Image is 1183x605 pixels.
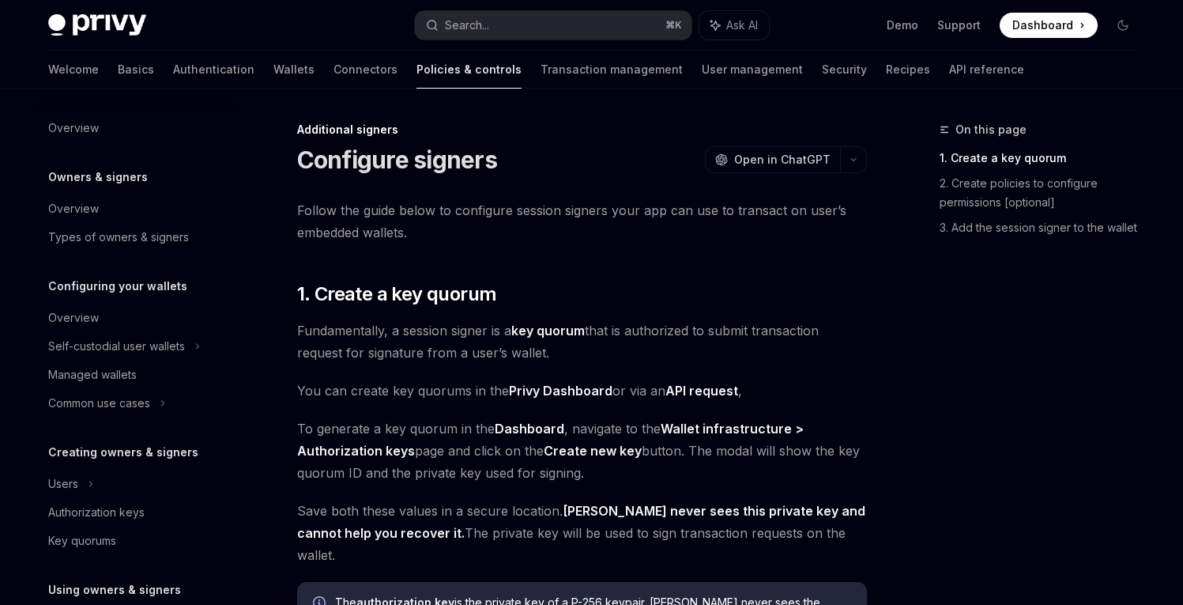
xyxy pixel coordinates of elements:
[48,443,198,462] h5: Creating owners & signers
[48,277,187,296] h5: Configuring your wallets
[1110,13,1136,38] button: Toggle dark mode
[297,199,867,244] span: Follow the guide below to configure session signers your app can use to transact on user’s embedd...
[273,51,315,89] a: Wallets
[887,17,918,33] a: Demo
[699,11,769,40] button: Ask AI
[297,122,867,138] div: Additional signers
[48,337,185,356] div: Self-custodial user wallets
[333,51,397,89] a: Connectors
[937,17,981,33] a: Support
[36,527,238,555] a: Key quorums
[822,51,867,89] a: Security
[544,443,642,459] strong: Create new key
[416,51,522,89] a: Policies & controls
[509,383,612,399] a: Privy Dashboard
[36,223,238,251] a: Types of owners & signers
[48,475,78,493] div: Users
[297,320,867,364] span: Fundamentally, a session signer is a that is authorized to submit transaction request for signatu...
[940,146,1148,171] a: 1. Create a key quorum
[955,120,1027,139] span: On this page
[173,51,254,89] a: Authentication
[511,323,585,339] a: key quorum
[297,282,497,307] span: 1. Create a key quorum
[495,421,564,437] a: Dashboard
[118,51,154,89] a: Basics
[48,531,116,550] div: Key quorums
[48,228,189,247] div: Types of owners & signers
[665,383,738,399] a: API request
[705,146,840,173] button: Open in ChatGPT
[48,394,150,413] div: Common use cases
[48,119,99,138] div: Overview
[726,17,758,33] span: Ask AI
[1000,13,1098,38] a: Dashboard
[445,16,489,35] div: Search...
[48,51,99,89] a: Welcome
[297,503,865,541] strong: [PERSON_NAME] never sees this private key and cannot help you recover it.
[48,580,181,599] h5: Using owners & signers
[541,51,683,89] a: Transaction management
[36,114,238,142] a: Overview
[36,195,238,223] a: Overview
[48,308,99,327] div: Overview
[48,365,137,384] div: Managed wallets
[297,500,867,566] span: Save both these values in a secure location. The private key will be used to sign transaction req...
[297,146,497,174] h1: Configure signers
[48,199,99,218] div: Overview
[702,51,803,89] a: User management
[940,215,1148,240] a: 3. Add the session signer to the wallet
[36,361,238,389] a: Managed wallets
[1012,17,1073,33] span: Dashboard
[48,14,146,36] img: dark logo
[940,171,1148,215] a: 2. Create policies to configure permissions [optional]
[949,51,1024,89] a: API reference
[48,168,148,187] h5: Owners & signers
[36,304,238,332] a: Overview
[297,380,867,402] span: You can create key quorums in the or via an ,
[297,418,867,484] span: To generate a key quorum in the , navigate to the page and click on the button. The modal will sh...
[36,498,238,527] a: Authorization keys
[415,11,691,40] button: Search...⌘K
[886,51,930,89] a: Recipes
[48,503,145,522] div: Authorization keys
[665,19,682,32] span: ⌘ K
[734,152,831,168] span: Open in ChatGPT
